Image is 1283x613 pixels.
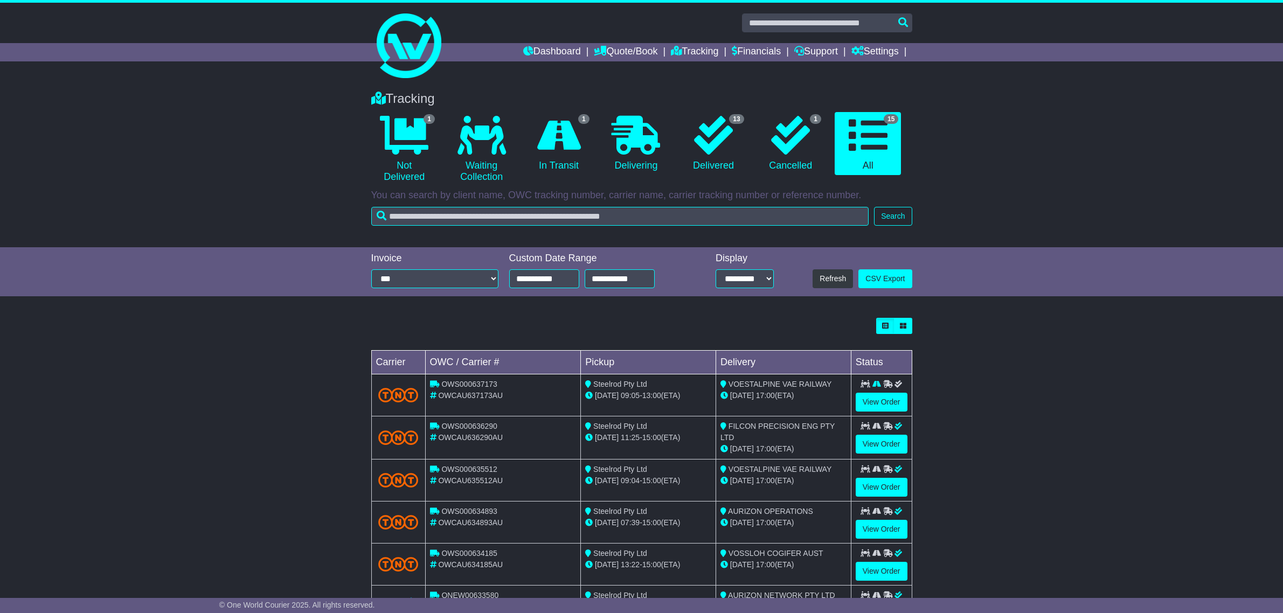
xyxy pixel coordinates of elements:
div: - (ETA) [585,475,711,486]
td: Carrier [371,351,425,374]
img: TNT_Domestic.png [378,473,419,487]
div: Invoice [371,253,498,264]
div: (ETA) [720,390,847,401]
span: OWCAU636290AU [438,433,503,442]
span: OWS000634893 [441,507,497,516]
span: [DATE] [730,560,754,569]
span: [DATE] [730,444,754,453]
span: Steelrod Pty Ltd [593,465,647,473]
span: 17:00 [756,391,775,400]
div: (ETA) [720,475,847,486]
span: 15 [884,114,898,124]
span: 1 [578,114,590,124]
span: OWS000637173 [441,380,497,388]
img: TNT_Domestic.png [378,557,419,572]
span: 11:25 [621,433,640,442]
img: TNT_Domestic.png [378,515,419,530]
a: 1 Cancelled [758,112,824,176]
button: Refresh [813,269,853,288]
span: 1 [424,114,435,124]
span: 15:00 [642,476,661,485]
span: [DATE] [595,518,619,527]
span: 15:00 [642,433,661,442]
span: 17:00 [756,444,775,453]
span: FILCON PRECISION ENG PTY LTD [720,422,835,442]
span: VOESTALPINE VAE RAILWAY [729,465,831,473]
a: 15 All [835,112,901,176]
a: View Order [856,520,907,539]
div: - (ETA) [585,559,711,570]
a: View Order [856,435,907,454]
span: 07:39 [621,518,640,527]
a: CSV Export [858,269,912,288]
span: 17:00 [756,476,775,485]
div: (ETA) [720,559,847,570]
p: You can search by client name, OWC tracking number, carrier name, carrier tracking number or refe... [371,190,912,201]
span: [DATE] [595,560,619,569]
a: 1 In Transit [525,112,592,176]
span: OWS000634185 [441,549,497,558]
td: Delivery [716,351,851,374]
span: [DATE] [730,518,754,527]
div: (ETA) [720,517,847,528]
div: Display [716,253,774,264]
a: 1 Not Delivered [371,112,438,187]
span: 13:22 [621,560,640,569]
span: 1 [810,114,821,124]
div: (ETA) [720,443,847,455]
span: Steelrod Pty Ltd [593,380,647,388]
span: OWS000636290 [441,422,497,430]
a: 13 Delivered [680,112,746,176]
span: OWCAU634893AU [438,518,503,527]
span: Steelrod Pty Ltd [593,591,647,600]
span: OWCAU634185AU [438,560,503,569]
span: 09:04 [621,476,640,485]
a: Support [794,43,838,61]
a: View Order [856,562,907,581]
div: - (ETA) [585,432,711,443]
span: [DATE] [595,391,619,400]
a: View Order [856,478,907,497]
button: Search [874,207,912,226]
span: OWCAU637173AU [438,391,503,400]
span: 17:00 [756,560,775,569]
a: Settings [851,43,899,61]
span: OWCAU635512AU [438,476,503,485]
span: Steelrod Pty Ltd [593,549,647,558]
span: VOESTALPINE VAE RAILWAY [729,380,831,388]
span: [DATE] [730,476,754,485]
span: Steelrod Pty Ltd [593,422,647,430]
a: Delivering [603,112,669,176]
span: 15:00 [642,560,661,569]
div: Tracking [366,91,918,107]
span: [DATE] [730,391,754,400]
span: 17:00 [756,518,775,527]
span: AURIZON OPERATIONS [728,507,813,516]
span: 13 [729,114,744,124]
div: - (ETA) [585,517,711,528]
a: View Order [856,393,907,412]
span: [DATE] [595,433,619,442]
img: TNT_Domestic.png [378,430,419,445]
td: OWC / Carrier # [425,351,581,374]
a: Financials [732,43,781,61]
td: Pickup [581,351,716,374]
a: Waiting Collection [448,112,515,187]
div: Custom Date Range [509,253,682,264]
span: ONEW00633580 [441,591,498,600]
a: Dashboard [523,43,581,61]
span: OWS000635512 [441,465,497,473]
span: 13:00 [642,391,661,400]
img: TNT_Domestic.png [378,388,419,402]
span: Steelrod Pty Ltd [593,507,647,516]
span: [DATE] [595,476,619,485]
a: Quote/Book [594,43,657,61]
span: 09:05 [621,391,640,400]
a: Tracking [671,43,718,61]
span: AURIZON NETWORK PTY LTD [728,591,835,600]
div: - (ETA) [585,390,711,401]
span: VOSSLOH COGIFER AUST [729,549,823,558]
span: 15:00 [642,518,661,527]
td: Status [851,351,912,374]
span: © One World Courier 2025. All rights reserved. [219,601,375,609]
